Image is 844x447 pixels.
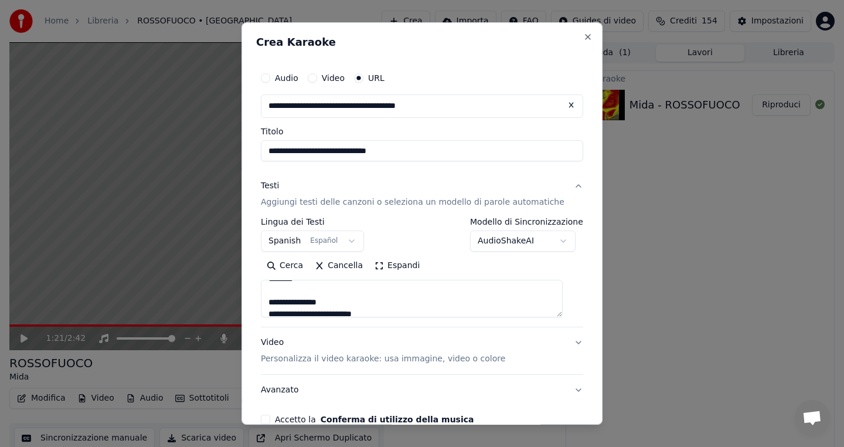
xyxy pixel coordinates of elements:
[322,74,345,82] label: Video
[261,218,583,327] div: TestiAggiungi testi delle canzoni o seleziona un modello di parole automatiche
[261,375,583,405] button: Avanzato
[256,37,588,48] h2: Crea Karaoke
[261,337,505,365] div: Video
[470,218,583,226] label: Modello di Sincronizzazione
[369,256,426,275] button: Espandi
[261,218,364,226] label: Lingua dei Testi
[321,415,474,424] button: Accetto la
[275,74,298,82] label: Audio
[309,256,369,275] button: Cancella
[368,74,384,82] label: URL
[261,171,583,218] button: TestiAggiungi testi delle canzoni o seleziona un modello di parole automatiche
[261,127,583,136] label: Titolo
[261,327,583,374] button: VideoPersonalizza il video karaoke: usa immagine, video o colore
[261,197,564,208] p: Aggiungi testi delle canzoni o seleziona un modello di parole automatiche
[261,256,309,275] button: Cerca
[261,353,505,365] p: Personalizza il video karaoke: usa immagine, video o colore
[261,180,279,192] div: Testi
[275,415,474,424] label: Accetto la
